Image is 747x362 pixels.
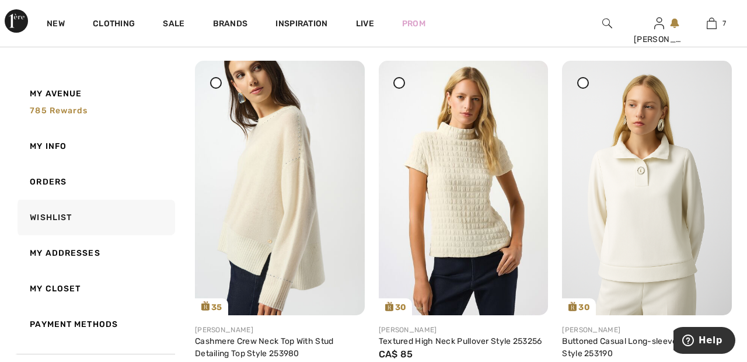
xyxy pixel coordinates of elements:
img: search the website [602,16,612,30]
img: 1ère Avenue [5,9,28,33]
a: New [47,19,65,31]
div: [PERSON_NAME] [379,325,549,335]
div: [PERSON_NAME] [562,325,732,335]
span: My Avenue [30,88,82,100]
a: My Info [15,128,175,164]
div: [PERSON_NAME] [634,33,685,46]
a: Buttoned Casual Long-sleeve Shirt Style 253190 [562,336,698,358]
a: Wishlist [15,200,175,235]
a: 7 [686,16,737,30]
img: My Info [654,16,664,30]
a: Orders [15,164,175,200]
a: Sign In [654,18,664,29]
a: Prom [402,18,425,30]
a: My Closet [15,271,175,307]
span: 7 [722,18,726,29]
a: My Addresses [15,235,175,271]
a: Brands [213,19,248,31]
img: joseph-ribkoff-tops-vanilla-30_253256a_1_6f03_search.jpg [379,61,549,315]
a: Clothing [93,19,135,31]
img: joseph-ribkoff-sweaters-cardigans-vanilla-30_253980a_3_6b84_search.jpg [195,61,365,315]
span: CA$ 85 [379,349,413,360]
span: Inspiration [275,19,327,31]
iframe: Opens a widget where you can find more information [673,327,735,356]
span: 785 rewards [30,106,88,116]
a: Textured High Neck Pullover Style 253256 [379,336,542,346]
a: 30 [379,61,549,315]
img: joseph-ribkoff-tops-off-white_253190a_1_4a06.png [562,61,732,315]
a: 30 [562,61,732,315]
a: Live [356,18,374,30]
div: [PERSON_NAME] [195,325,365,335]
img: My Bag [707,16,717,30]
a: Sale [163,19,184,31]
a: Cashmere Crew Neck Top With Stud Detailing Top Style 253980 [195,336,334,358]
a: 35 [195,61,365,315]
a: Payment Methods [15,307,175,342]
